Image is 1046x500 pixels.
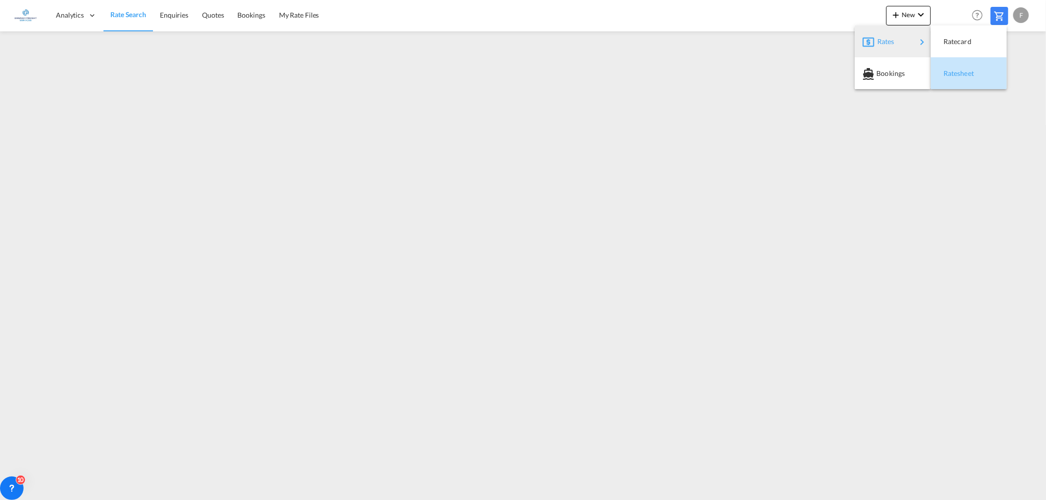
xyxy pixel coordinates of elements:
button: Bookings [855,57,931,89]
span: Rates [877,32,889,51]
div: Ratesheet [939,61,999,86]
md-icon: icon-chevron-right [917,36,928,48]
div: Ratecard [939,29,999,54]
div: Bookings [863,61,923,86]
span: Ratesheet [944,64,954,83]
span: Ratecard [944,32,954,51]
span: Bookings [876,64,887,83]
